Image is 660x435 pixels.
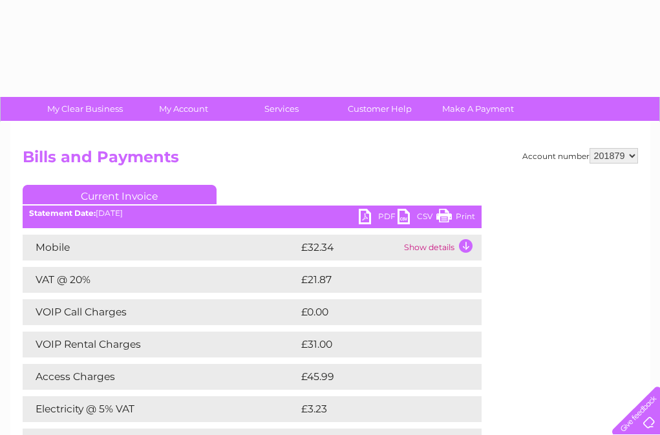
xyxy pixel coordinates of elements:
[522,148,638,164] div: Account number
[23,332,298,357] td: VOIP Rental Charges
[23,299,298,325] td: VOIP Call Charges
[401,235,482,260] td: Show details
[298,364,456,390] td: £45.99
[326,97,433,121] a: Customer Help
[298,396,451,422] td: £3.23
[436,209,475,228] a: Print
[130,97,237,121] a: My Account
[23,235,298,260] td: Mobile
[23,185,217,204] a: Current Invoice
[298,267,454,293] td: £21.87
[298,299,452,325] td: £0.00
[359,209,398,228] a: PDF
[23,209,482,218] div: [DATE]
[23,148,638,173] h2: Bills and Payments
[29,208,96,218] b: Statement Date:
[425,97,531,121] a: Make A Payment
[23,364,298,390] td: Access Charges
[398,209,436,228] a: CSV
[23,396,298,422] td: Electricity @ 5% VAT
[298,332,454,357] td: £31.00
[228,97,335,121] a: Services
[298,235,401,260] td: £32.34
[23,267,298,293] td: VAT @ 20%
[32,97,138,121] a: My Clear Business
